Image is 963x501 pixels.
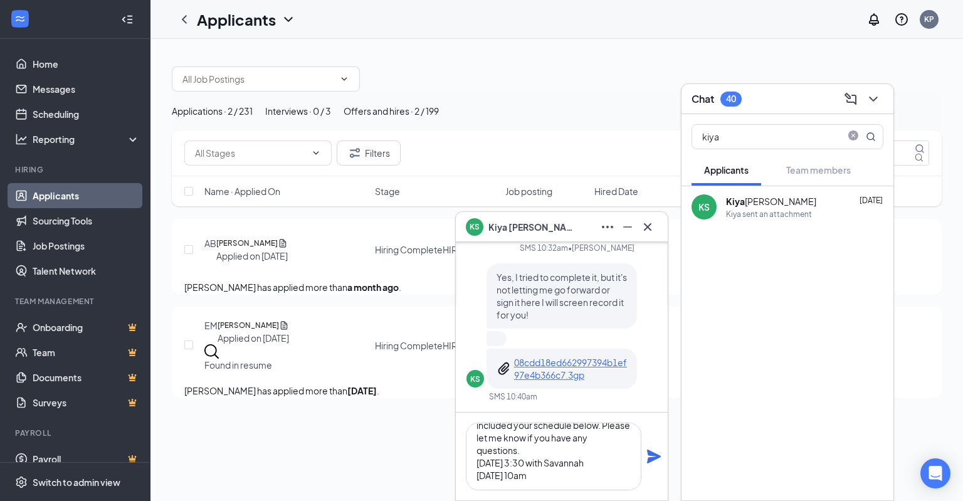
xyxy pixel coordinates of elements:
[497,361,512,376] svg: Paperclip
[33,183,140,208] a: Applicants
[184,384,929,398] p: [PERSON_NAME] has applied more than .
[600,219,615,235] svg: Ellipses
[177,12,192,27] svg: ChevronLeft
[597,217,618,237] button: Ellipses
[33,258,140,283] a: Talent Network
[497,272,627,320] span: Yes, I tried to complete it, but it's not letting me go forward or sign it here I will screen rec...
[786,164,851,176] span: Team members
[924,14,934,24] div: KP
[866,132,876,142] svg: MagnifyingGlass
[618,217,638,237] button: Minimize
[846,130,861,143] span: close-circle
[466,423,641,490] textarea: Schedules for this week have been added to HotSchedules, but I’ve also included your schedule bel...
[846,130,861,140] span: close-circle
[520,243,568,253] div: SMS 10:32am
[375,243,443,256] div: Hiring Complete
[311,148,321,158] svg: ChevronDown
[620,219,635,235] svg: Minimize
[218,332,289,344] div: Applied on [DATE]
[33,476,120,488] div: Switch to admin view
[640,219,655,235] svg: Cross
[443,243,469,256] div: HIRED
[33,208,140,233] a: Sourcing Tools
[216,237,278,250] h5: [PERSON_NAME]
[278,237,288,250] svg: Document
[726,195,816,208] div: [PERSON_NAME]
[204,359,367,371] div: Found in resume
[15,296,137,307] div: Team Management
[204,237,216,250] div: AB
[195,146,306,160] input: All Stages
[638,217,658,237] button: Cross
[866,12,881,27] svg: Notifications
[33,51,140,76] a: Home
[843,92,858,107] svg: ComposeMessage
[33,340,140,365] a: TeamCrown
[339,74,349,84] svg: ChevronDown
[33,390,140,415] a: SurveysCrown
[218,319,279,332] h5: [PERSON_NAME]
[33,76,140,102] a: Messages
[915,144,925,154] svg: MagnifyingGlass
[33,233,140,258] a: Job Postings
[279,319,289,332] svg: Document
[489,391,537,402] div: SMS 10:40am
[204,319,218,332] div: EM
[15,164,137,175] div: Hiring
[860,196,883,205] span: [DATE]
[347,385,377,396] b: [DATE]
[337,140,401,166] button: Filter Filters
[488,220,576,234] span: Kiya [PERSON_NAME]
[726,209,812,219] div: Kiya sent an attachment
[841,89,861,109] button: ComposeMessage
[704,164,749,176] span: Applicants
[698,201,710,213] div: KS
[347,145,362,161] svg: Filter
[470,374,480,384] div: KS
[594,185,638,198] span: Hired Date
[692,125,841,149] input: Search applicant
[216,250,288,262] div: Applied on [DATE]
[204,185,280,198] span: Name · Applied On
[646,449,661,464] svg: Plane
[204,344,219,359] img: search.bf7aa3482b7795d4f01b.svg
[172,104,253,118] div: Applications · 2 / 231
[863,89,883,109] button: ChevronDown
[33,133,140,145] div: Reporting
[15,133,28,145] svg: Analysis
[33,315,140,340] a: OnboardingCrown
[894,12,909,27] svg: QuestionInfo
[121,13,134,26] svg: Collapse
[33,446,140,472] a: PayrollCrown
[692,92,714,106] h3: Chat
[184,280,929,294] p: [PERSON_NAME] has applied more than .
[443,339,469,352] div: HIRED
[375,339,443,352] div: Hiring Complete
[568,243,634,253] span: • [PERSON_NAME]
[15,428,137,438] div: Payroll
[281,12,296,27] svg: ChevronDown
[33,365,140,390] a: DocumentsCrown
[347,282,399,293] b: a month ago
[514,356,627,381] a: 08cdd18ed662997394b1ef97e4b366c7.3gp
[920,458,950,488] div: Open Intercom Messenger
[726,196,745,207] b: Kiya
[197,9,276,30] h1: Applicants
[344,104,439,118] div: Offers and hires · 2 / 199
[726,93,736,104] div: 40
[375,185,400,198] span: Stage
[33,102,140,127] a: Scheduling
[505,185,552,198] span: Job posting
[265,104,331,118] div: Interviews · 0 / 3
[14,13,26,25] svg: WorkstreamLogo
[182,72,334,86] input: All Job Postings
[866,92,881,107] svg: ChevronDown
[15,476,28,488] svg: Settings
